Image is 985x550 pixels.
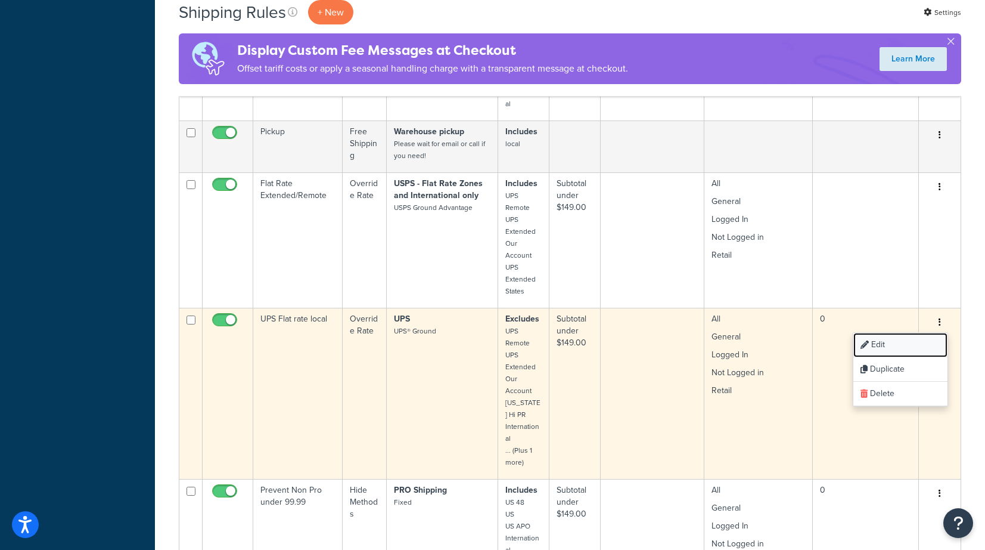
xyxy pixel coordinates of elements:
small: Fixed [394,497,412,508]
td: UPS Flat rate local [253,308,343,479]
strong: USPS - Flat Rate Zones and International only [394,177,483,202]
td: Subtotal under $149.00 [549,172,601,308]
p: Logged In [711,349,805,361]
p: General [711,502,805,514]
a: Settings [924,4,961,21]
small: USPS Ground Advantage [394,202,473,213]
a: Delete [853,382,947,406]
strong: PRO Shipping [394,484,447,496]
td: Flat Rate Extended/Remote [253,172,343,308]
p: Logged In [711,214,805,225]
td: 0 [813,308,918,479]
td: All [704,172,813,308]
p: General [711,196,805,208]
td: Pickup [253,120,343,172]
a: Duplicate [853,357,947,382]
p: General [711,331,805,343]
td: Free Shipping [343,120,387,172]
p: Not Logged in [711,538,805,550]
strong: Includes [505,484,537,496]
strong: Warehouse pickup [394,125,464,138]
a: Learn More [880,47,947,71]
small: UPS® Ground [394,326,436,336]
p: Retail [711,385,805,397]
strong: Excludes [505,313,539,325]
small: Please wait for email or call if you need! [394,138,485,161]
h4: Display Custom Fee Messages at Checkout [237,41,628,60]
td: Subtotal under $149.00 [549,308,601,479]
strong: Includes [505,125,537,138]
small: local [505,138,520,149]
small: UPS Remote UPS Extended Our Account UPS Extended States [505,190,536,296]
strong: UPS [394,313,410,325]
strong: Includes [505,177,537,190]
small: UPS Remote UPS Extended Our Account [US_STATE] Hi PR International ... (Plus 1 more) [505,326,540,468]
p: Not Logged in [711,367,805,379]
p: Not Logged in [711,231,805,243]
td: Override Rate [343,172,387,308]
td: Override Rate [343,308,387,479]
p: Logged In [711,520,805,532]
td: All [704,308,813,479]
img: duties-banner-06bc72dcb5fe05cb3f9472aba00be2ae8eb53ab6f0d8bb03d382ba314ac3c341.png [179,33,237,84]
button: Open Resource Center [943,508,973,538]
p: Retail [711,249,805,261]
h1: Shipping Rules [179,1,286,24]
p: Offset tariff costs or apply a seasonal handling charge with a transparent message at checkout. [237,60,628,77]
a: Edit [853,333,947,357]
